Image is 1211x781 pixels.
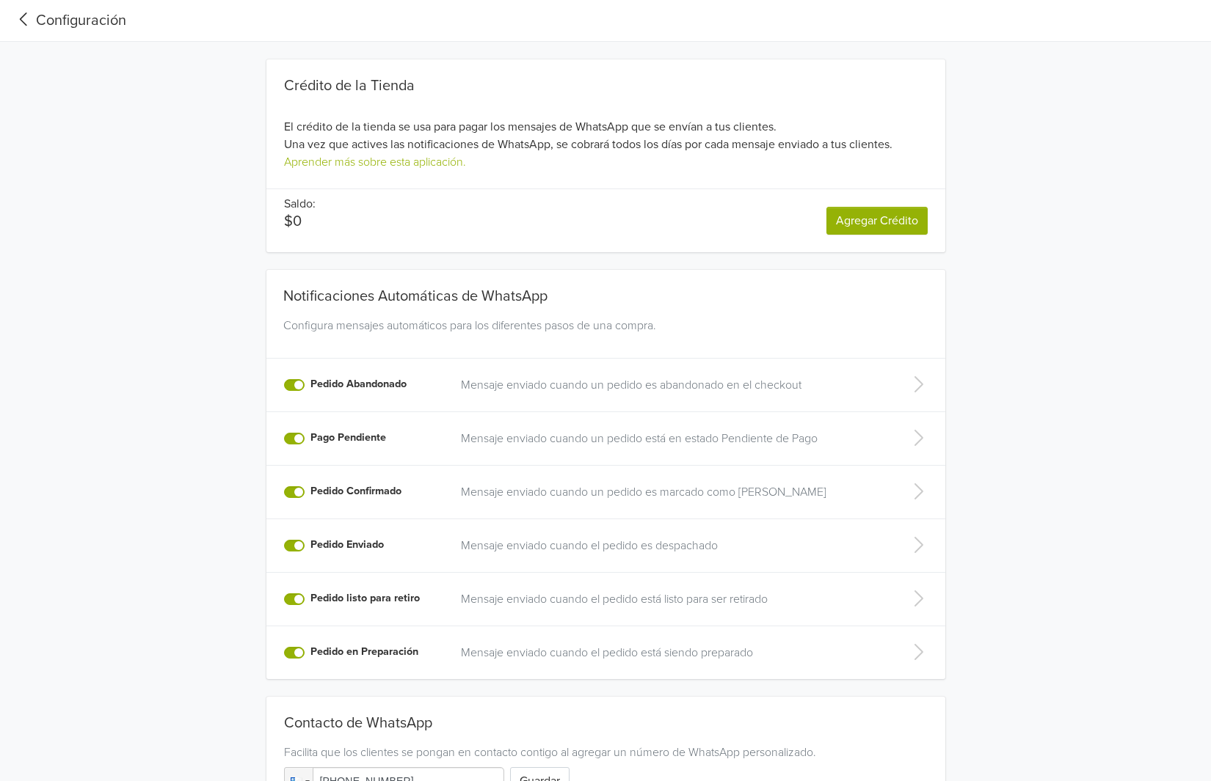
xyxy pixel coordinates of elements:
[284,744,928,761] div: Facilita que los clientes se pongan en contacto contigo al agregar un número de WhatsApp personal...
[310,537,384,553] label: Pedido Enviado
[310,430,386,446] label: Pago Pendiente
[12,10,126,32] a: Configuración
[461,376,882,394] a: Mensaje enviado cuando un pedido es abandonado en el checkout
[266,77,945,171] div: El crédito de la tienda se usa para pagar los mensajes de WhatsApp que se envían a tus clientes. ...
[284,77,928,95] div: Crédito de la Tienda
[310,376,407,392] label: Pedido Abandonado
[277,317,934,352] div: Configura mensajes automáticos para los diferentes pasos de una compra.
[461,590,882,608] a: Mensaje enviado cuando el pedido está listo para ser retirado
[310,483,401,499] label: Pedido Confirmado
[461,483,882,501] a: Mensaje enviado cuando un pedido es marcado como [PERSON_NAME]
[277,270,934,311] div: Notificaciones Automáticas de WhatsApp
[826,207,928,235] a: Agregar Crédito
[284,213,316,230] p: $0
[284,155,466,169] a: Aprender más sobre esta aplicación.
[461,430,882,447] a: Mensaje enviado cuando un pedido está en estado Pendiente de Pago
[310,644,418,660] label: Pedido en Preparación
[284,714,928,738] div: Contacto de WhatsApp
[461,537,882,554] a: Mensaje enviado cuando el pedido es despachado
[310,590,420,606] label: Pedido listo para retiro
[461,644,882,661] a: Mensaje enviado cuando el pedido está siendo preparado
[284,195,316,213] p: Saldo:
